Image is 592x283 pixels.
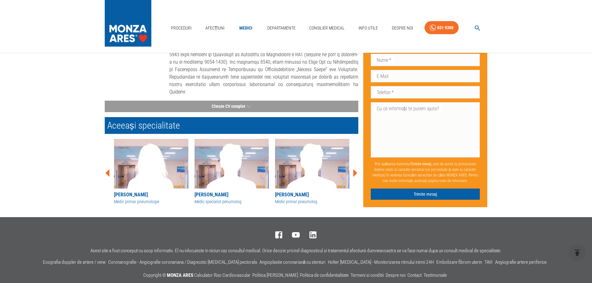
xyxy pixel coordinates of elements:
button: Citește CV complet [105,101,358,112]
a: Calculator Risc Cardiovascular [194,272,250,278]
p: Acest site a fost conceput cu scop informativ. El nu inlocuieste in niciun caz consultul medical.... [90,248,502,253]
div: [PERSON_NAME] [195,191,269,199]
a: Ecografia doppler de artere / vene [43,259,106,265]
a: Despre noi [386,272,406,278]
a: [PERSON_NAME]Medic specialist penumolog [195,139,269,205]
a: Consilier Medical [307,22,347,34]
a: Testimoniale [424,272,447,278]
a: Departamente [265,22,298,34]
a: Proceduri [168,22,194,34]
a: 031 9300 [424,21,459,34]
a: Termeni si conditii [351,272,384,278]
div: 031 9300 [437,24,453,32]
a: Holter [MEDICAL_DATA] - Monitorizarea ritmului inimii 24H [328,259,434,265]
p: Copyright © [143,272,449,280]
a: [PERSON_NAME]Medic primar pneumolog [275,139,349,205]
button: delete [569,244,586,261]
p: Prin apăsarea butonului , sunt de acord cu prelucrarea datelor mele cu caracter personal (ce pot ... [371,158,480,186]
a: TAVI [484,259,493,265]
a: Coronarografie - Angiografie coronariana / Diagnostic [MEDICAL_DATA] pectorala [108,259,257,265]
a: Politica [PERSON_NAME] [252,272,298,278]
div: [PERSON_NAME] [114,191,188,199]
a: Contact [407,272,422,278]
div: Medic primar pneumolog [275,199,349,205]
a: Medici [236,22,256,34]
a: Angiografie artere periferice [495,259,547,265]
div: Medic specialist penumolog [195,199,269,205]
a: Embolizare fibrom uterin [436,259,482,265]
a: Despre Noi [389,22,415,34]
a: Info Utile [356,22,380,34]
div: Medic primar pneumologie [114,199,188,205]
button: Trimite mesaj [371,188,480,200]
b: Trimite mesaj [411,162,431,166]
a: Afecțiuni [203,22,227,34]
span: MONZA ARES [167,272,193,278]
a: [PERSON_NAME]Medic primar pneumologie [114,139,188,205]
a: Politica de confidentialitate [300,272,349,278]
a: Angioplastie coronariană cu stenturi [259,259,326,265]
div: [PERSON_NAME] [275,191,349,199]
h2: Aceeași specialitate [105,117,358,134]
